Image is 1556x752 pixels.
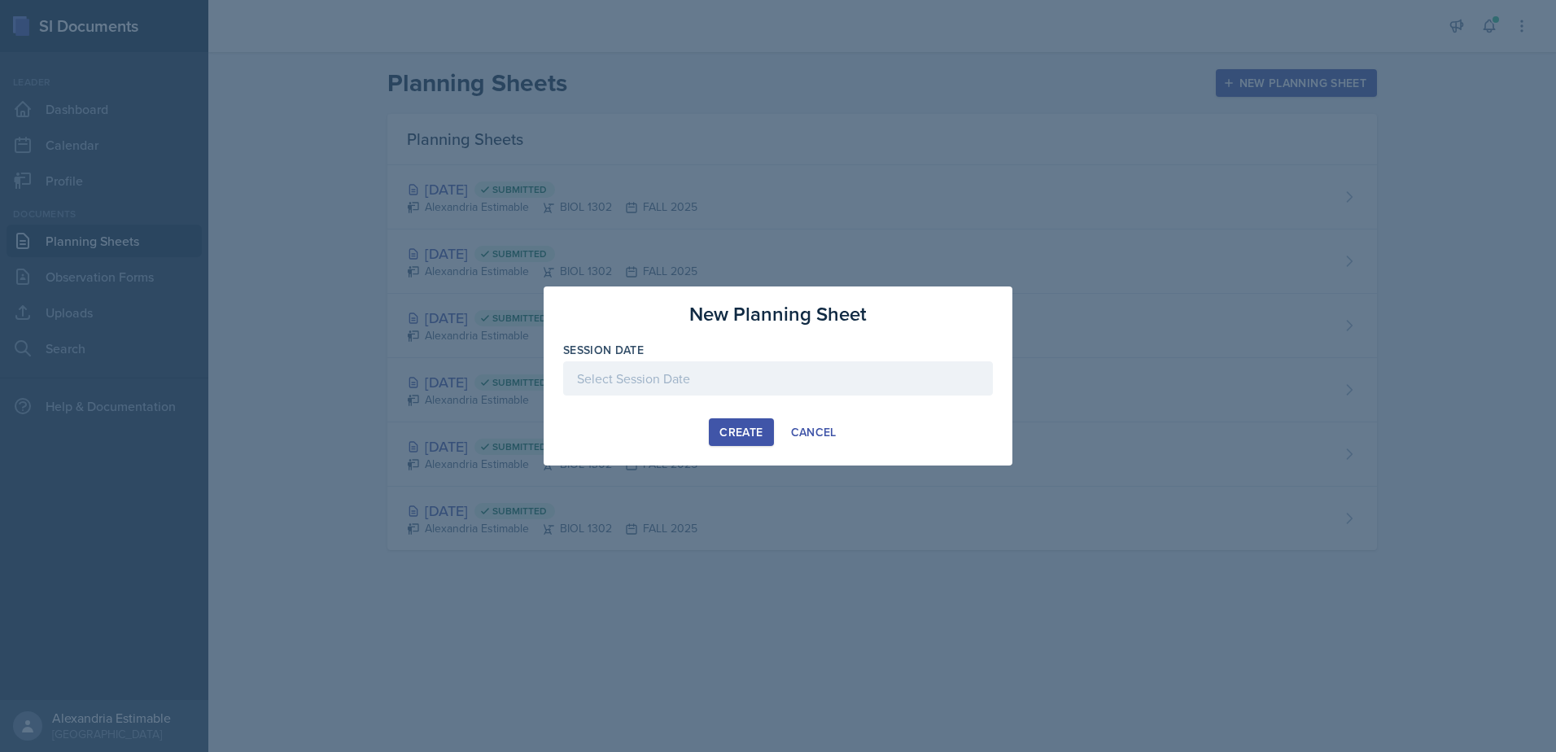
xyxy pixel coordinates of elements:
[689,299,867,329] h3: New Planning Sheet
[791,426,837,439] div: Cancel
[709,418,773,446] button: Create
[719,426,763,439] div: Create
[780,418,847,446] button: Cancel
[563,342,644,358] label: Session Date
